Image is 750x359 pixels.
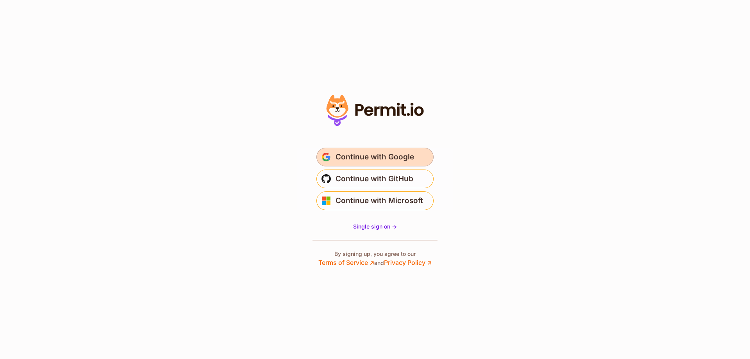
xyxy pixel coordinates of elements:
[318,250,432,267] p: By signing up, you agree to our and
[384,259,432,266] a: Privacy Policy ↗
[316,191,434,210] button: Continue with Microsoft
[316,170,434,188] button: Continue with GitHub
[336,173,413,185] span: Continue with GitHub
[353,223,397,230] a: Single sign on ->
[316,148,434,166] button: Continue with Google
[336,195,423,207] span: Continue with Microsoft
[336,151,414,163] span: Continue with Google
[318,259,374,266] a: Terms of Service ↗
